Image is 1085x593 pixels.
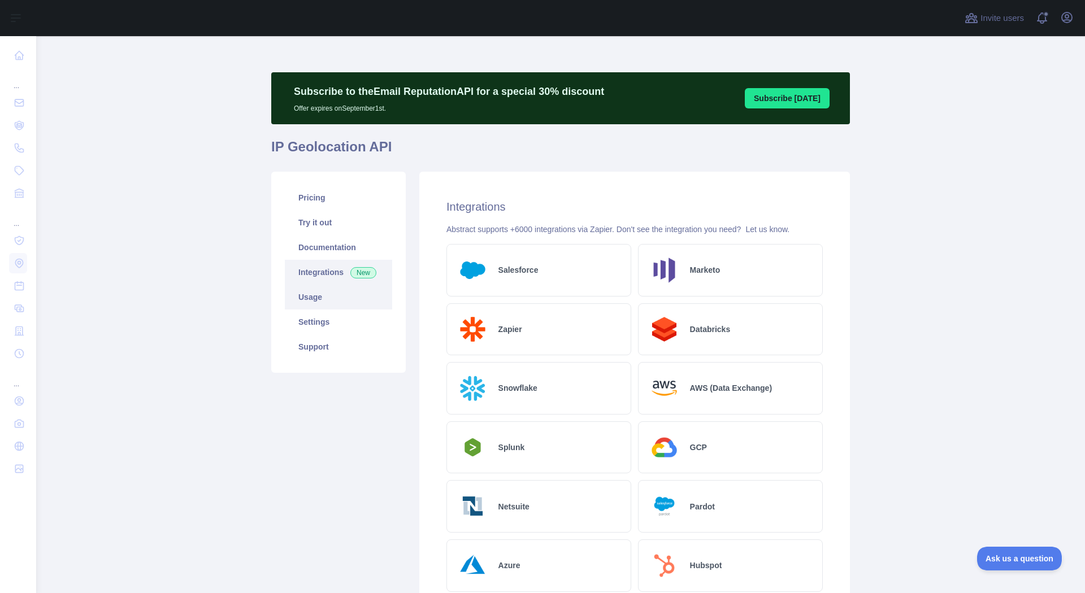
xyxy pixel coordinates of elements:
[648,490,681,523] img: Logo
[648,549,681,582] img: Logo
[350,267,376,278] span: New
[690,442,707,453] h2: GCP
[285,235,392,260] a: Documentation
[285,185,392,210] a: Pricing
[285,210,392,235] a: Try it out
[294,99,604,113] p: Offer expires on September 1st.
[690,264,721,276] h2: Marketo
[456,372,489,405] img: Logo
[285,334,392,359] a: Support
[648,254,681,287] img: Logo
[690,324,731,335] h2: Databricks
[456,435,489,460] img: Logo
[456,549,489,582] img: Logo
[690,560,722,571] h2: Hubspot
[498,501,530,512] h2: Netsuite
[285,309,392,334] a: Settings
[648,431,681,464] img: Logo
[456,254,489,287] img: Logo
[285,260,392,285] a: Integrations New
[446,199,823,215] h2: Integrations
[498,442,525,453] h2: Splunk
[498,324,522,335] h2: Zapier
[745,88,830,108] button: Subscribe [DATE]
[285,285,392,309] a: Usage
[498,264,539,276] h2: Salesforce
[9,68,27,90] div: ...
[498,382,537,394] h2: Snowflake
[690,382,772,394] h2: AWS (Data Exchange)
[446,224,823,235] div: Abstract supports +6000 integrations via Zapier. Don't see the integration you need?
[9,366,27,389] div: ...
[745,225,789,234] a: Let us know.
[456,490,489,523] img: Logo
[456,313,489,346] img: Logo
[271,138,850,165] h1: IP Geolocation API
[962,9,1026,27] button: Invite users
[498,560,520,571] h2: Azure
[690,501,715,512] h2: Pardot
[648,372,681,405] img: Logo
[980,12,1024,25] span: Invite users
[977,547,1062,570] iframe: Toggle Customer Support
[294,84,604,99] p: Subscribe to the Email Reputation API for a special 30 % discount
[648,313,681,346] img: Logo
[9,206,27,228] div: ...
